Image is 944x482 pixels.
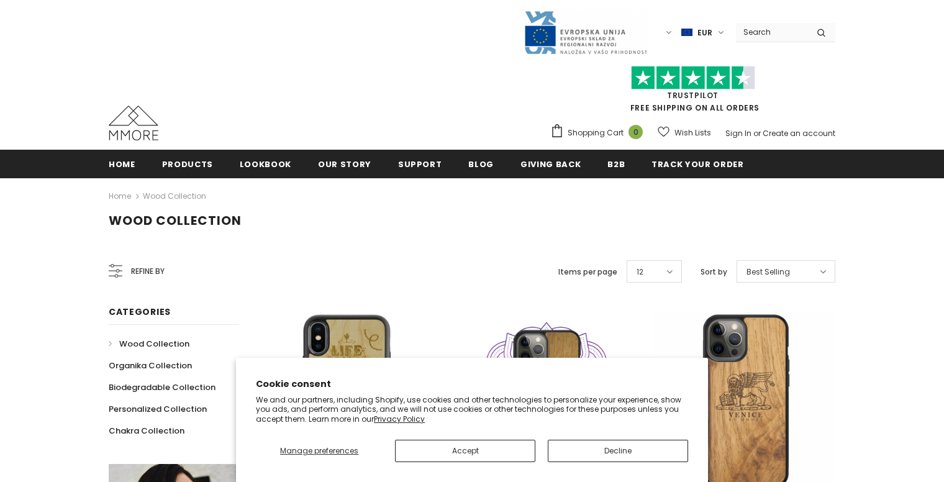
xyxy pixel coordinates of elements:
label: Items per page [558,266,617,278]
span: Categories [109,306,171,318]
a: Track your order [651,150,743,178]
img: MMORE Cases [109,106,158,140]
a: Javni Razpis [524,27,648,37]
a: Create an account [763,128,835,139]
button: Decline [548,440,688,462]
p: We and our partners, including Shopify, use cookies and other technologies to personalize your ex... [256,395,688,424]
a: B2B [607,150,625,178]
span: Refine by [131,265,165,278]
a: Products [162,150,213,178]
label: Sort by [701,266,727,278]
span: Giving back [520,158,581,170]
span: 0 [629,125,643,139]
a: Wish Lists [658,122,711,143]
span: Shopping Cart [568,127,624,139]
a: Privacy Policy [374,414,425,424]
a: Lookbook [240,150,291,178]
img: Javni Razpis [524,10,648,55]
span: or [753,128,761,139]
a: Blog [468,150,494,178]
span: Organika Collection [109,360,192,371]
span: Personalized Collection [109,403,207,415]
a: Organika Collection [109,355,192,376]
span: B2B [607,158,625,170]
a: Our Story [318,150,371,178]
a: Home [109,189,131,204]
a: Home [109,150,135,178]
span: Our Story [318,158,371,170]
button: Manage preferences [256,440,383,462]
span: Wood Collection [119,338,189,350]
input: Search Site [736,23,807,41]
span: support [398,158,442,170]
span: Chakra Collection [109,425,184,437]
a: Chakra Collection [109,420,184,442]
span: Wish Lists [674,127,711,139]
span: Home [109,158,135,170]
a: Giving back [520,150,581,178]
span: Track your order [651,158,743,170]
a: Trustpilot [667,90,719,101]
a: Personalized Collection [109,398,207,420]
span: FREE SHIPPING ON ALL ORDERS [550,71,835,113]
span: Lookbook [240,158,291,170]
a: Shopping Cart 0 [550,124,649,142]
a: Sign In [725,128,751,139]
button: Accept [395,440,535,462]
img: Trust Pilot Stars [631,66,755,90]
span: Manage preferences [280,445,358,456]
a: Wood Collection [143,191,206,201]
a: support [398,150,442,178]
span: 12 [637,266,643,278]
span: Products [162,158,213,170]
span: Blog [468,158,494,170]
span: Biodegradable Collection [109,381,216,393]
a: Wood Collection [109,333,189,355]
a: Biodegradable Collection [109,376,216,398]
span: Wood Collection [109,212,242,229]
span: Best Selling [747,266,790,278]
span: EUR [697,27,712,39]
h2: Cookie consent [256,378,688,391]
